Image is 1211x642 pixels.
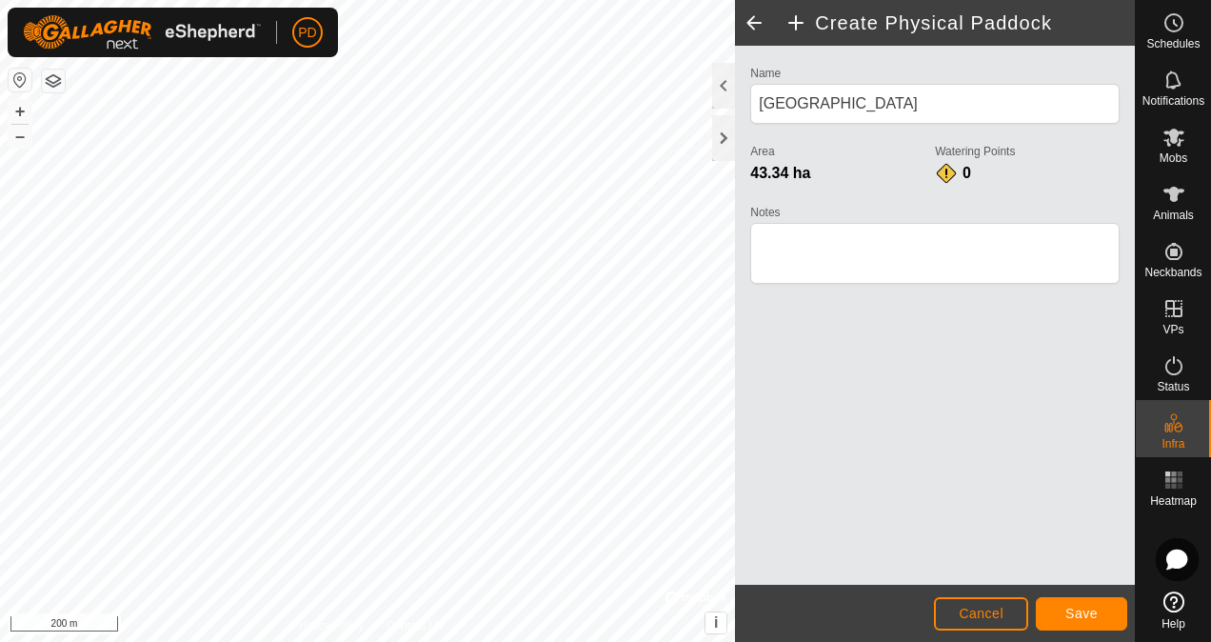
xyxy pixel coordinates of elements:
[1161,618,1185,630] span: Help
[1136,584,1211,637] a: Help
[1153,210,1194,221] span: Animals
[963,165,971,181] span: 0
[935,143,1120,160] label: Watering Points
[784,11,1135,34] h2: Create Physical Paddock
[750,165,810,181] span: 43.34 ha
[750,204,1120,221] label: Notes
[750,65,1120,82] label: Name
[1150,495,1197,507] span: Heatmap
[1160,152,1187,164] span: Mobs
[705,612,726,633] button: i
[1142,95,1204,107] span: Notifications
[1065,606,1098,621] span: Save
[714,614,718,631] span: i
[298,23,316,43] span: PD
[9,69,31,91] button: Reset Map
[934,597,1028,631] button: Cancel
[387,617,443,634] a: Contact Us
[1036,597,1127,631] button: Save
[23,15,261,50] img: Gallagher Logo
[9,100,31,123] button: +
[750,143,935,160] label: Area
[1157,381,1189,392] span: Status
[292,617,364,634] a: Privacy Policy
[1162,324,1183,335] span: VPs
[1144,267,1201,278] span: Neckbands
[9,125,31,148] button: –
[42,70,65,92] button: Map Layers
[959,606,1003,621] span: Cancel
[1146,38,1200,50] span: Schedules
[1161,438,1184,450] span: Infra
